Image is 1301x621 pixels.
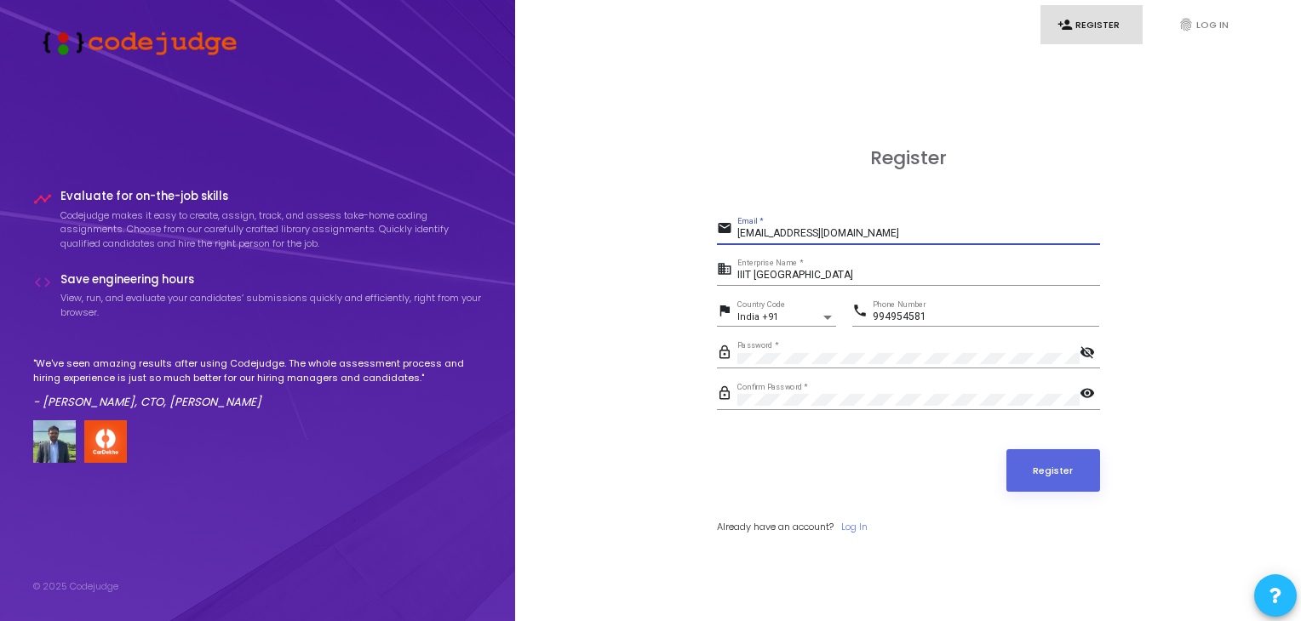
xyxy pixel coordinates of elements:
p: Codejudge makes it easy to create, assign, track, and assess take-home coding assignments. Choose... [60,208,483,251]
div: © 2025 Codejudge [33,579,118,594]
span: India +91 [737,311,778,322]
h4: Evaluate for on-the-job skills [60,190,483,203]
mat-icon: visibility [1080,385,1100,405]
img: user image [33,420,76,463]
h4: Save engineering hours [60,273,483,287]
a: Log In [841,520,868,534]
mat-icon: business [717,260,737,281]
i: fingerprint [1178,17,1194,32]
mat-icon: phone [852,302,873,322]
input: Enterprise Name [737,270,1100,282]
input: Phone Number [873,311,1099,323]
h3: Register [717,147,1100,169]
mat-icon: lock_outline [717,344,737,364]
i: timeline [33,190,52,208]
mat-icon: flag [717,302,737,322]
em: - [PERSON_NAME], CTO, [PERSON_NAME] [33,394,261,410]
mat-icon: visibility_off [1080,344,1100,364]
p: "We've seen amazing results after using Codejudge. The whole assessment process and hiring experi... [33,356,483,385]
mat-icon: email [717,219,737,240]
a: fingerprintLog In [1161,5,1264,45]
span: Already have an account? [717,520,834,533]
input: Email [737,228,1100,240]
button: Register [1006,449,1100,492]
i: person_add [1057,17,1073,32]
a: person_addRegister [1040,5,1143,45]
img: company-logo [84,420,127,463]
i: code [33,273,52,292]
p: View, run, and evaluate your candidates’ submissions quickly and efficiently, right from your bro... [60,291,483,319]
mat-icon: lock_outline [717,385,737,405]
